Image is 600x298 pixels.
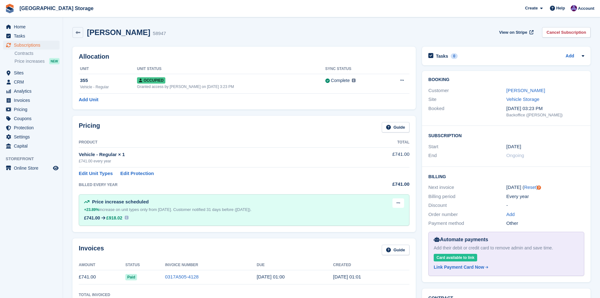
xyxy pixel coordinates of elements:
[497,27,535,38] a: View on Stripe
[499,29,527,36] span: View on Stripe
[525,5,538,11] span: Create
[79,292,110,298] div: Total Invoiced
[506,184,584,191] div: [DATE] ( )
[14,32,52,40] span: Tasks
[3,132,60,141] a: menu
[3,123,60,132] a: menu
[79,64,137,74] th: Unit
[428,173,584,179] h2: Billing
[428,77,584,82] h2: Booking
[257,260,333,270] th: Due
[506,211,515,218] a: Add
[506,112,584,118] div: Backoffice ([PERSON_NAME])
[434,254,477,261] div: Card available to link
[428,193,506,200] div: Billing period
[14,96,52,105] span: Invoices
[87,28,150,37] h2: [PERSON_NAME]
[428,132,584,138] h2: Subscription
[434,236,579,243] div: Automate payments
[137,64,325,74] th: Unit Status
[14,58,60,65] a: Price increases NEW
[506,220,584,227] div: Other
[137,77,165,84] span: Occupied
[428,152,506,159] div: End
[125,274,137,280] span: Paid
[566,53,574,60] a: Add
[348,147,409,167] td: £741.00
[79,170,113,177] a: Edit Unit Types
[14,123,52,132] span: Protection
[3,78,60,86] a: menu
[84,207,99,213] div: +23.89%
[524,184,536,190] a: Reset
[331,77,350,84] div: Complete
[506,153,524,158] span: Ongoing
[3,96,60,105] a: menu
[3,164,60,172] a: menu
[79,182,348,188] div: BILLED EVERY YEAR
[80,77,137,84] div: 355
[17,3,96,14] a: [GEOGRAPHIC_DATA] Storage
[92,199,149,204] span: Price increase scheduled
[428,211,506,218] div: Order number
[137,84,325,90] div: Granted access by [PERSON_NAME] on [DATE] 3:23 PM
[14,114,52,123] span: Coupons
[428,202,506,209] div: Discount
[382,245,409,255] a: Guide
[125,260,165,270] th: Status
[348,181,409,188] div: £741.00
[3,87,60,96] a: menu
[506,143,521,150] time: 2025-01-10 01:00:00 UTC
[506,96,540,102] a: Vehicle Storage
[14,87,52,96] span: Analytics
[14,22,52,31] span: Home
[436,53,448,59] h2: Tasks
[153,30,166,37] div: 58947
[3,114,60,123] a: menu
[348,137,409,148] th: Total
[506,105,584,112] div: [DATE] 03:23 PM
[428,96,506,103] div: Site
[506,202,584,209] div: -
[84,207,172,212] span: increase on unit types only from [DATE].
[257,274,285,279] time: 2025-01-11 01:00:00 UTC
[571,5,577,11] img: Hollie Harvey
[173,207,251,212] span: Customer notified 31 days before ([DATE]).
[14,78,52,86] span: CRM
[14,41,52,50] span: Subscriptions
[79,270,125,284] td: £741.00
[84,215,100,220] div: £741.00
[352,79,356,82] img: icon-info-grey-7440780725fd019a000dd9b08b2336e03edf1995a4989e88bcd33f0948082b44.svg
[14,50,60,56] a: Contracts
[506,88,545,93] a: [PERSON_NAME]
[14,105,52,114] span: Pricing
[49,58,60,64] div: NEW
[106,215,123,220] span: £918.02
[14,164,52,172] span: Online Store
[5,4,14,13] img: stora-icon-8386f47178a22dfd0bd8f6a31ec36ba5ce8667c1dd55bd0f319d3a0aa187defe.svg
[3,22,60,31] a: menu
[382,122,409,132] a: Guide
[536,185,542,190] div: Tooltip anchor
[125,216,129,219] img: icon-info-931a05b42745ab749e9cb3f8fd5492de83d1ef71f8849c2817883450ef4d471b.svg
[80,84,137,90] div: Vehicle - Regular
[79,245,104,255] h2: Invoices
[79,53,409,60] h2: Allocation
[79,122,100,132] h2: Pricing
[6,156,63,162] span: Storefront
[428,143,506,150] div: Start
[434,264,484,271] div: Link Payment Card Now
[14,68,52,77] span: Sites
[79,260,125,270] th: Amount
[325,64,384,74] th: Sync Status
[333,274,361,279] time: 2025-01-10 01:01:05 UTC
[79,158,348,164] div: £741.00 every year
[3,32,60,40] a: menu
[578,5,594,12] span: Account
[556,5,565,11] span: Help
[506,193,584,200] div: Every year
[79,96,98,103] a: Add Unit
[434,264,576,271] a: Link Payment Card Now
[428,220,506,227] div: Payment method
[428,105,506,118] div: Booked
